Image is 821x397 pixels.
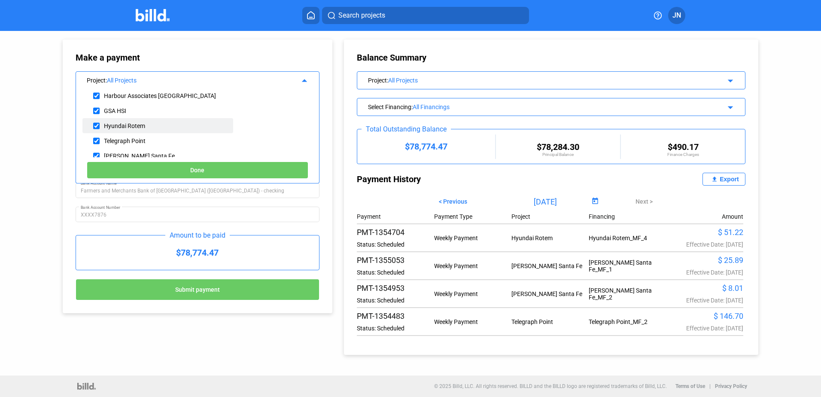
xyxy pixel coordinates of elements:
div: Amount [722,213,743,220]
mat-icon: arrow_drop_down [724,74,734,85]
img: logo [77,383,96,390]
button: Search projects [322,7,529,24]
div: [PERSON_NAME] Santa Fe [104,153,175,159]
div: Telegraph Point [104,137,146,144]
span: < Previous [439,198,467,205]
div: Status: Scheduled [357,269,434,276]
button: Next > [629,194,659,209]
div: $78,774.47 [357,141,495,152]
div: Payment Type [434,213,511,220]
div: All Projects [388,77,698,84]
div: $490.17 [621,142,745,152]
div: Status: Scheduled [357,325,434,332]
div: Effective Date: [DATE] [666,241,743,248]
div: Hyundai Rotem_MF_4 [589,235,666,241]
div: Finance Charges [621,152,745,157]
mat-icon: arrow_drop_up [298,74,308,85]
div: Amount to be paid [165,231,230,239]
mat-icon: arrow_drop_down [724,101,734,111]
p: © 2025 Billd, LLC. All rights reserved. BILLD and the BILLD logo are registered trademarks of Bil... [434,383,667,389]
span: Submit payment [175,287,220,293]
div: Project [368,75,698,84]
div: PMT-1354483 [357,311,434,321]
span: Done [190,167,204,174]
div: Effective Date: [DATE] [666,325,743,332]
div: Weekly Payment [434,263,511,269]
div: Project [511,213,589,220]
div: Financing [589,213,666,220]
span: Next > [636,198,653,205]
b: Privacy Policy [715,383,747,389]
div: Weekly Payment [434,235,511,241]
div: $78,284.30 [496,142,620,152]
span: Search projects [338,10,385,21]
div: $78,774.47 [76,235,319,270]
button: < Previous [432,194,474,209]
div: PMT-1354953 [357,284,434,293]
div: Total Outstanding Balance [362,125,451,133]
div: $ 25.89 [666,256,743,265]
div: Effective Date: [DATE] [666,297,743,304]
span: : [106,77,107,84]
div: Export [720,176,739,183]
div: All Projects [107,77,286,84]
button: Done [87,162,308,179]
b: Terms of Use [675,383,705,389]
div: Status: Scheduled [357,297,434,304]
img: Billd Company Logo [136,9,170,21]
div: Payment History [357,173,551,186]
div: Weekly Payment [434,318,511,325]
div: Weekly Payment [434,290,511,297]
button: Submit payment [76,279,319,300]
div: Hyundai Rotem [511,235,589,241]
div: $ 146.70 [666,311,743,321]
div: Payment [357,213,434,220]
div: All Financings [413,104,698,110]
div: [PERSON_NAME] Santa Fe_MF_1 [589,259,666,273]
span: : [387,77,388,84]
div: Effective Date: [DATE] [666,269,743,276]
div: [PERSON_NAME] Santa Fe [511,263,589,269]
button: Open calendar [590,196,601,208]
div: Harbour Associates [GEOGRAPHIC_DATA] [104,92,216,99]
mat-icon: file_upload [709,174,720,184]
div: GSA HSI [104,107,126,114]
div: $ 51.22 [666,228,743,237]
div: [PERSON_NAME] Santa Fe [511,290,589,297]
div: Status: Scheduled [357,241,434,248]
div: Balance Summary [357,52,745,63]
div: Select Financing [368,102,698,110]
div: Telegraph Point_MF_2 [589,318,666,325]
div: Make a payment [76,52,222,63]
div: $ 8.01 [666,284,743,293]
div: [PERSON_NAME] Santa Fe_MF_2 [589,287,666,301]
div: Principal Balance [496,152,620,157]
div: Project [87,75,286,84]
span: : [411,104,413,110]
button: JN [668,7,685,24]
div: PMT-1354704 [357,228,434,237]
p: | [709,383,711,389]
span: JN [672,10,681,21]
div: Hyundai Rotem [104,122,145,129]
div: PMT-1355053 [357,256,434,265]
div: Telegraph Point [511,318,589,325]
button: Export [702,173,745,186]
